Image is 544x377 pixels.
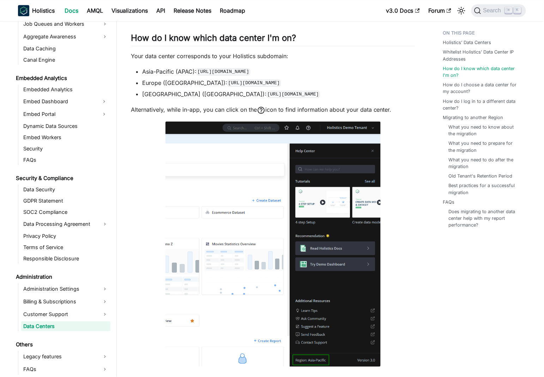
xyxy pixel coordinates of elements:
a: Data Processing Agreement [21,218,110,230]
a: FAQs [21,364,110,375]
button: Switch between dark and light mode (currently light mode) [456,5,467,16]
a: Embed Dashboard [21,96,98,107]
a: Best practices for a successful migration [449,182,519,196]
p: Alternatively, while in-app, you can click on the icon to find information about your data center. [131,105,415,115]
a: Roadmap [216,5,249,16]
a: SOC2 Compliance [21,207,110,217]
li: Asia-Pacific (APAC): [142,67,415,76]
a: Embed Workers [21,132,110,142]
img: check-center-1.png [165,122,381,367]
span: help_outline [257,106,265,115]
a: Administration [14,272,110,282]
a: v3.0 Docs [382,5,424,16]
a: Customer Support [21,309,110,320]
a: Old Tenant's Retention Period [449,173,513,179]
button: Search (Command+K) [471,4,526,17]
a: Security [21,144,110,154]
a: API [152,5,169,16]
a: Data Caching [21,44,110,54]
li: [GEOGRAPHIC_DATA] ([GEOGRAPHIC_DATA]): [142,90,415,98]
b: Holistics [32,6,55,15]
a: Legacy features [21,351,110,362]
a: Embedded Analytics [21,85,110,94]
kbd: K [514,7,521,13]
code: [URL][DOMAIN_NAME] [227,80,281,87]
a: How do I log in to a different data center? [443,98,522,111]
a: Docs [60,5,83,16]
button: Expand sidebar category 'Embed Portal' [98,109,110,120]
a: Release Notes [169,5,216,16]
a: How do I know which data center I'm on? [443,65,522,79]
a: Administration Settings [21,283,110,295]
a: Billing & Subscriptions [21,296,110,307]
h2: How do I know which data center I'm on? [131,33,415,46]
a: Visualizations [107,5,152,16]
a: What you need to know about the migration [449,124,519,137]
li: Europe ([GEOGRAPHIC_DATA]): [142,79,415,87]
a: Does migrating to another data center help with my report performance? [449,208,519,229]
span: Search [481,7,506,14]
kbd: ⌘ [505,7,512,13]
a: Embedded Analytics [14,73,110,83]
a: Terms of Service [21,242,110,252]
img: Holistics [18,5,29,16]
a: HolisticsHolistics [18,5,55,16]
a: AMQL [83,5,107,16]
a: Security & Compliance [14,173,110,183]
nav: Docs sidebar [11,21,117,377]
a: What you need to prepare for the migration [449,140,519,153]
a: Job Queues and Workers [21,18,110,30]
a: Aggregate Awareness [21,31,110,42]
a: How do I choose a data center for my account? [443,81,522,95]
a: Data Security [21,185,110,194]
code: [URL][DOMAIN_NAME] [266,91,320,98]
button: Expand sidebar category 'Embed Dashboard' [98,96,110,107]
a: Data Centers [21,321,110,331]
a: FAQs [443,199,455,205]
a: GDPR Statement [21,196,110,206]
a: Migrating to another Region [443,114,503,121]
a: Others [14,340,110,350]
a: Holistics’ Data Centers [443,39,491,46]
a: FAQs [21,155,110,165]
a: Dynamic Data Sources [21,121,110,131]
a: Whitelist Holistics’ Data Center IP Addresses [443,49,522,62]
a: Embed Portal [21,109,98,120]
a: Canal Engine [21,55,110,65]
a: Responsible Disclosure [21,254,110,264]
a: Privacy Policy [21,231,110,241]
a: What you need to do after the migration [449,156,519,170]
a: Forum [424,5,455,16]
p: Your data center corresponds to your Holistics subdomain: [131,52,415,60]
code: [URL][DOMAIN_NAME] [197,68,250,75]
